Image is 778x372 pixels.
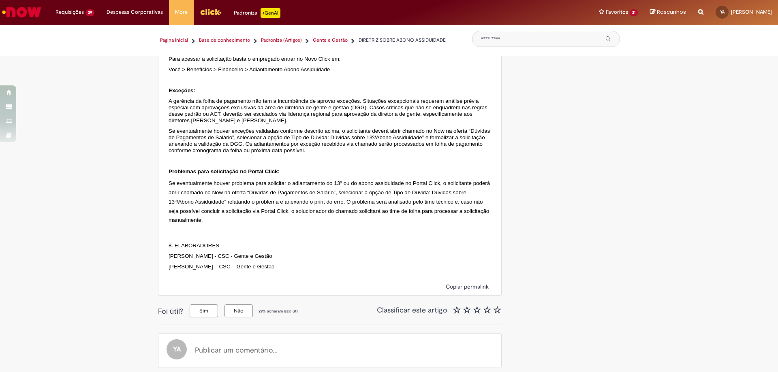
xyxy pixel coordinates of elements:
a: Padroniza (Artigos) [261,37,302,44]
span: Classificar este artigo [453,306,502,316]
div: Padroniza [234,8,280,18]
span: YA [173,343,181,356]
span: Despesas Corporativas [107,8,163,16]
span: Para acessar a solicitação basta o empregado entrar no Novo Click em: [169,56,341,62]
span: A gerência da folha de pagamento não tem a incumbência de aprovar exceções. Situações excepcionai... [169,98,487,123]
span: Se eventualmente houver exceções validadas conforme descrito acima, o solicitante deverá abrir ch... [169,128,490,153]
span: Requisições [56,8,84,16]
span: Você > Benefícios > Financeiro > Adiantamento Abono Assiduidade [169,66,330,72]
strong: Exceções: [169,87,195,94]
span: More [175,8,188,16]
span: [PERSON_NAME] - CSC - Gente e Gestão [169,253,272,259]
button: Publicar um comentário... [192,345,280,356]
button: Copiar permalink [443,282,491,291]
a: Rascunhos [650,9,686,16]
span: Classificar este artigo [377,306,447,315]
span: 8. ELABORADORES [169,242,219,249]
span: YA [720,9,725,15]
span: 21 [630,9,638,16]
span: Rascunhos [657,8,686,16]
button: Não, este artigo não foi útil [224,304,253,317]
span: 29% acharam isso útil [254,308,298,314]
div: Comentário [158,333,502,372]
img: ServiceNow [1,4,43,20]
img: click_logo_yellow_360x200.png [200,6,222,18]
span: Foi útil? [158,307,183,316]
a: Base de conhecimento [199,37,250,44]
span: Se eventualmente houver problema para solicitar o adiantamento do 13º ou do abono assiduidade no ... [169,180,490,223]
span: Favoritos [606,8,628,16]
span: DIRETRIZ SOBRE ABONO ASSIDUIDADE [359,37,446,43]
a: Gente e Gestão [313,37,348,44]
a: Ygor Alves De Lima Amaral perfil [167,346,187,354]
button: Sim, este artigo foi útil [190,304,218,317]
a: Página inicial [160,37,188,44]
strong: Problemas para solicitação no Portal Click: [169,168,280,174]
span: [PERSON_NAME] – CSC – Gente e Gestão [169,264,275,270]
span: 29 [85,9,94,16]
p: +GenAi [261,8,280,18]
span: [PERSON_NAME] [731,9,772,15]
div: Este artigo foi útil? [185,307,254,314]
